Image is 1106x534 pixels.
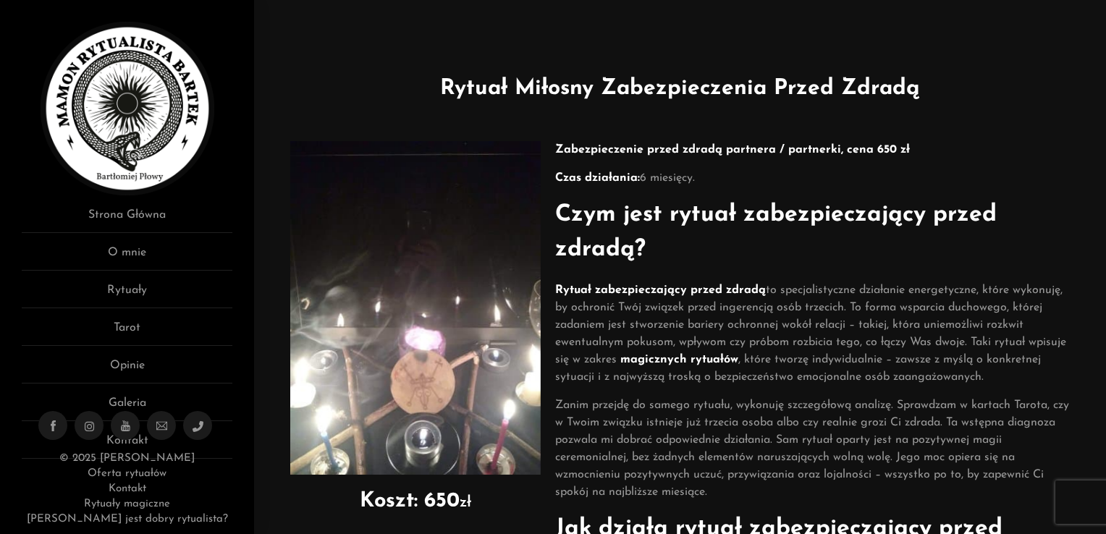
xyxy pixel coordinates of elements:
[555,281,1070,386] p: to specjalistyczne działanie energetyczne, które wykonuję, by ochronić Twój związek przed ingeren...
[555,198,1070,267] h2: Czym jest rytuał zabezpieczający przed zdradą?
[555,144,910,156] strong: Zabezpieczenie przed zdradą partnera / partnerki, cena 650 zł
[460,495,471,510] span: zł
[22,206,232,233] a: Strona Główna
[360,491,460,512] strong: Koszt: 650
[41,22,214,195] img: Rytualista Bartek
[109,483,146,494] a: Kontakt
[22,319,232,346] a: Tarot
[276,72,1084,105] h1: Rytuał Miłosny Zabezpieczenia Przed Zdradą
[555,284,766,296] strong: Rytuał zabezpieczający przed zdradą
[555,397,1070,501] p: Zanim przejdę do samego rytuału, wykonuję szczegółową analizę. Sprawdzam w kartach Tarota, czy w ...
[22,357,232,383] a: Opinie
[22,394,232,421] a: Galeria
[555,169,1070,187] p: 6 miesięcy.
[27,514,228,525] a: [PERSON_NAME] jest dobry rytualista?
[22,281,232,308] a: Rytuały
[84,499,170,509] a: Rytuały magiczne
[88,468,166,479] a: Oferta rytuałów
[22,244,232,271] a: O mnie
[555,172,640,184] strong: Czas działania:
[620,354,738,365] a: magicznych rytuałów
